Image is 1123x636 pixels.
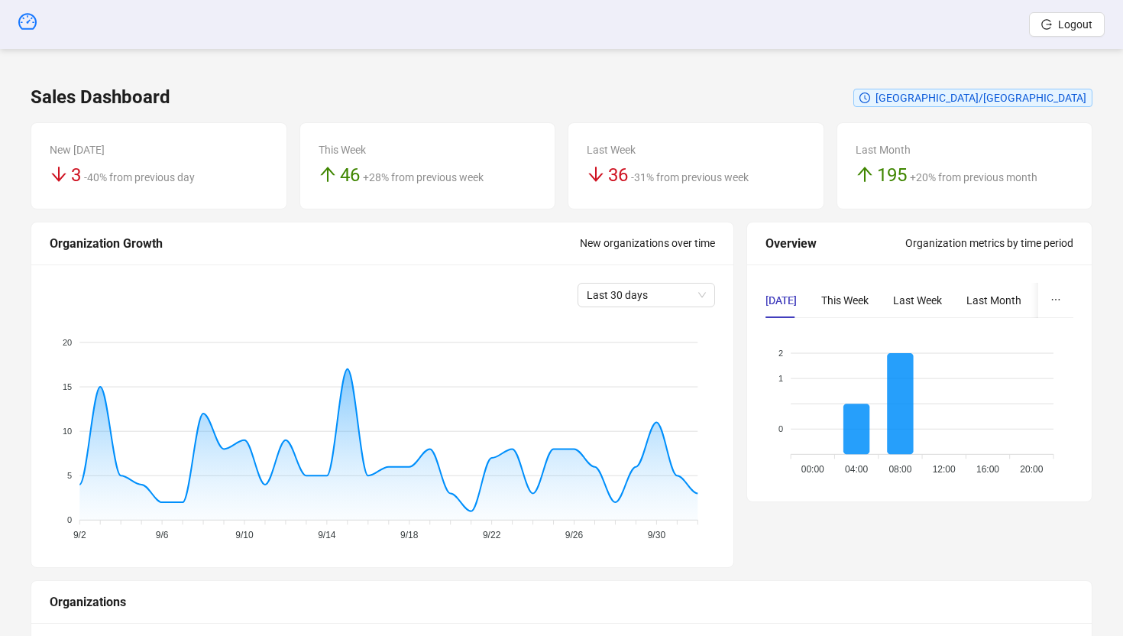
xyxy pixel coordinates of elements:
[71,164,81,186] span: 3
[856,141,1074,158] div: Last Month
[933,464,956,475] tspan: 12:00
[1041,19,1052,30] span: logout
[67,515,72,524] tspan: 0
[966,292,1021,309] div: Last Month
[856,165,874,183] span: arrow-up
[587,165,605,183] span: arrow-down
[875,92,1086,104] span: [GEOGRAPHIC_DATA]/[GEOGRAPHIC_DATA]
[1050,294,1061,305] span: ellipsis
[765,292,797,309] div: [DATE]
[910,171,1037,183] span: +20% from previous month
[580,237,715,249] span: New organizations over time
[778,348,783,357] tspan: 2
[1058,18,1092,31] span: Logout
[50,165,68,183] span: arrow-down
[889,464,912,475] tspan: 08:00
[235,530,254,540] tspan: 9/10
[363,171,484,183] span: +28% from previous week
[84,171,195,183] span: -40% from previous day
[765,234,905,253] div: Overview
[50,141,268,158] div: New [DATE]
[73,530,86,540] tspan: 9/2
[63,381,72,391] tspan: 15
[18,12,37,31] span: dashboard
[905,237,1073,249] span: Organization metrics by time period
[821,292,869,309] div: This Week
[587,284,706,307] span: Last 30 days
[778,373,783,382] tspan: 1
[63,427,72,436] tspan: 10
[156,530,169,540] tspan: 9/6
[859,92,870,103] span: clock-circle
[483,530,501,540] tspan: 9/22
[648,530,666,540] tspan: 9/30
[565,530,584,540] tspan: 9/26
[319,141,537,158] div: This Week
[319,165,337,183] span: arrow-up
[608,164,628,186] span: 36
[877,164,907,186] span: 195
[1029,12,1105,37] button: Logout
[1021,464,1044,475] tspan: 20:00
[31,86,170,110] h3: Sales Dashboard
[63,337,72,346] tspan: 20
[778,424,783,433] tspan: 0
[400,530,419,540] tspan: 9/18
[893,292,942,309] div: Last Week
[67,471,72,480] tspan: 5
[318,530,336,540] tspan: 9/14
[587,141,805,158] div: Last Week
[50,234,580,253] div: Organization Growth
[801,464,824,475] tspan: 00:00
[845,464,868,475] tspan: 04:00
[50,592,1073,612] div: Organizations
[340,164,360,186] span: 46
[631,171,749,183] span: -31% from previous week
[1038,283,1073,318] button: ellipsis
[976,464,999,475] tspan: 16:00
